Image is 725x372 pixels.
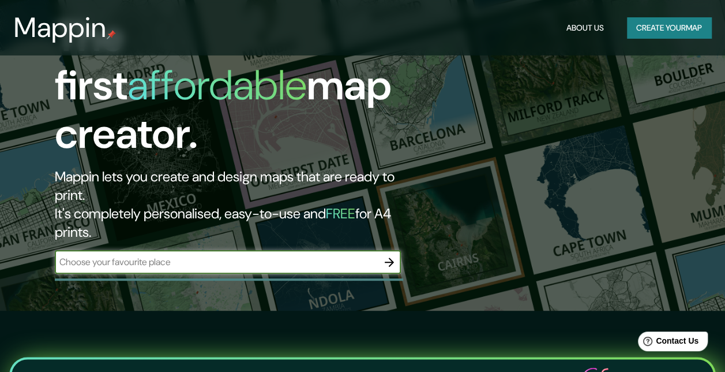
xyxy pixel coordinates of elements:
input: Choose your favourite place [55,255,378,269]
button: Create yourmap [627,17,711,39]
h2: Mappin lets you create and design maps that are ready to print. It's completely personalised, eas... [55,168,418,241]
iframe: Help widget launcher [622,327,712,359]
h3: Mappin [14,12,107,44]
button: About Us [562,17,608,39]
h1: affordable [127,58,307,112]
img: mappin-pin [107,30,116,39]
h1: The first map creator. [55,13,418,168]
h5: FREE [326,204,355,222]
